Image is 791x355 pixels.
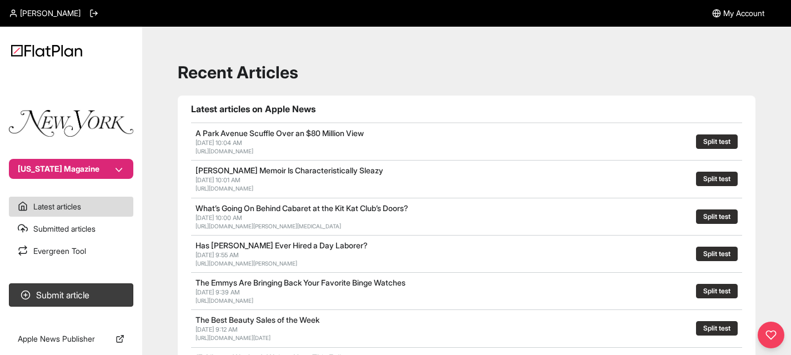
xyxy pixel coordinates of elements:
a: A Park Avenue Scuffle Over an $80 Million View [196,128,364,138]
h1: Latest articles on Apple News [191,102,742,116]
button: Split test [696,247,738,261]
span: [DATE] 9:55 AM [196,251,239,259]
span: [PERSON_NAME] [20,8,81,19]
img: Logo [11,44,82,57]
a: [URL][DOMAIN_NAME] [196,297,253,304]
a: [URL][DOMAIN_NAME][DATE] [196,334,271,341]
span: [DATE] 9:12 AM [196,326,238,333]
a: The Best Beauty Sales of the Week [196,315,319,324]
a: What’s Going On Behind Cabaret at the Kit Kat Club’s Doors? [196,203,408,213]
a: Evergreen Tool [9,241,133,261]
a: [URL][DOMAIN_NAME][PERSON_NAME][MEDICAL_DATA] [196,223,341,229]
button: Split test [696,172,738,186]
span: [DATE] 9:39 AM [196,288,240,296]
span: [DATE] 10:00 AM [196,214,242,222]
a: [PERSON_NAME] [9,8,81,19]
button: Split test [696,209,738,224]
button: Submit article [9,283,133,307]
img: Publication Logo [9,110,133,137]
a: Apple News Publisher [9,329,133,349]
a: Latest articles [9,197,133,217]
button: [US_STATE] Magazine [9,159,133,179]
span: [DATE] 10:01 AM [196,176,241,184]
a: The Emmys Are Bringing Back Your Favorite Binge Watches [196,278,405,287]
h1: Recent Articles [178,62,755,82]
a: Submitted articles [9,219,133,239]
button: Split test [696,134,738,149]
span: My Account [723,8,764,19]
button: Split test [696,284,738,298]
a: [URL][DOMAIN_NAME] [196,148,253,154]
button: Split test [696,321,738,336]
a: [URL][DOMAIN_NAME][PERSON_NAME] [196,260,297,267]
span: [DATE] 10:04 AM [196,139,242,147]
a: Has [PERSON_NAME] Ever Hired a Day Laborer? [196,241,368,250]
a: [URL][DOMAIN_NAME] [196,185,253,192]
a: [PERSON_NAME] Memoir Is Characteristically Sleazy [196,166,383,175]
